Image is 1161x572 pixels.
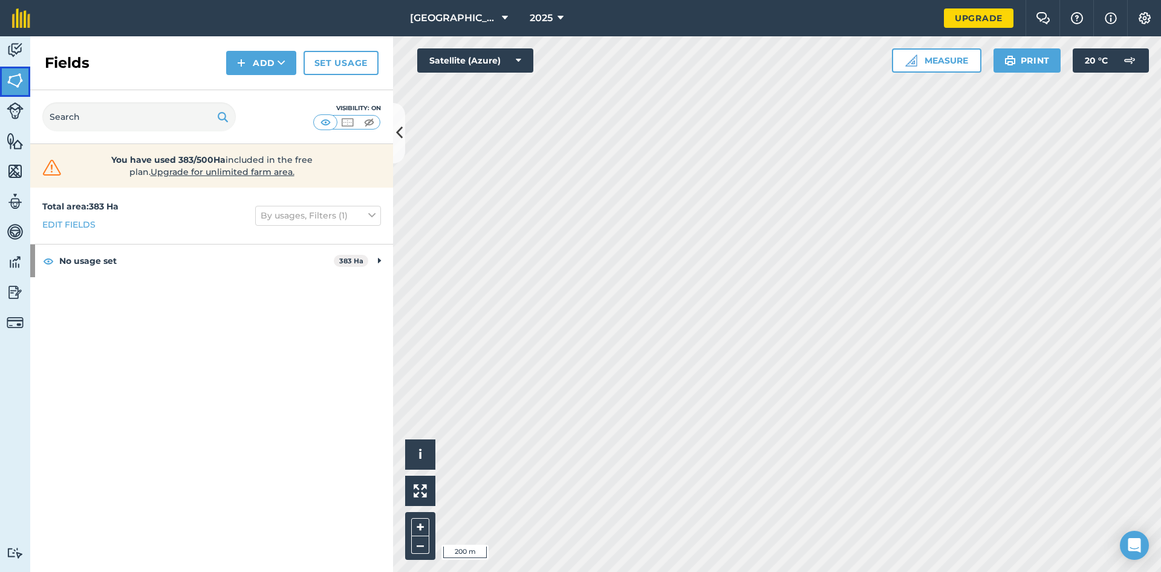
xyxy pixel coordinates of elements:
[217,110,229,124] img: svg+xml;base64,PHN2ZyB4bWxucz0iaHR0cDovL3d3dy53My5vcmcvMjAwMC9zdmciIHdpZHRoPSIxOSIgaGVpZ2h0PSIyNC...
[59,245,334,277] strong: No usage set
[1004,53,1016,68] img: svg+xml;base64,PHN2ZyB4bWxucz0iaHR0cDovL3d3dy53My5vcmcvMjAwMC9zdmciIHdpZHRoPSIxOSIgaGVpZ2h0PSIyNC...
[255,206,381,225] button: By usages, Filters (1)
[42,102,236,131] input: Search
[30,245,393,277] div: No usage set383 Ha
[944,8,1013,28] a: Upgrade
[7,162,24,180] img: svg+xml;base64,PHN2ZyB4bWxucz0iaHR0cDovL3d3dy53My5vcmcvMjAwMC9zdmciIHdpZHRoPSI1NiIgaGVpZ2h0PSI2MC...
[905,54,917,67] img: Ruler icon
[7,547,24,559] img: svg+xml;base64,PD94bWwgdmVyc2lvbj0iMS4wIiBlbmNvZGluZz0idXRmLTgiPz4KPCEtLSBHZW5lcmF0b3I6IEFkb2JlIE...
[418,447,422,462] span: i
[411,536,429,554] button: –
[40,154,383,178] a: You have used 383/500Haincluded in the free plan.Upgrade for unlimited farm area.
[313,104,381,113] div: Visibility: On
[1105,11,1117,25] img: svg+xml;base64,PHN2ZyB4bWxucz0iaHR0cDovL3d3dy53My5vcmcvMjAwMC9zdmciIHdpZHRoPSIxNyIgaGVpZ2h0PSIxNy...
[237,56,246,70] img: svg+xml;base64,PHN2ZyB4bWxucz0iaHR0cDovL3d3dy53My5vcmcvMjAwMC9zdmciIHdpZHRoPSIxNCIgaGVpZ2h0PSIyNC...
[339,257,363,265] strong: 383 Ha
[7,192,24,211] img: svg+xml;base64,PD94bWwgdmVyc2lvbj0iMS4wIiBlbmNvZGluZz0idXRmLTgiPz4KPCEtLSBHZW5lcmF0b3I6IEFkb2JlIE...
[417,48,533,73] button: Satellite (Azure)
[7,223,24,241] img: svg+xml;base64,PD94bWwgdmVyc2lvbj0iMS4wIiBlbmNvZGluZz0idXRmLTgiPz4KPCEtLSBHZW5lcmF0b3I6IEFkb2JlIE...
[43,254,54,268] img: svg+xml;base64,PHN2ZyB4bWxucz0iaHR0cDovL3d3dy53My5vcmcvMjAwMC9zdmciIHdpZHRoPSIxOCIgaGVpZ2h0PSIyNC...
[892,48,981,73] button: Measure
[7,102,24,119] img: svg+xml;base64,PD94bWwgdmVyc2lvbj0iMS4wIiBlbmNvZGluZz0idXRmLTgiPz4KPCEtLSBHZW5lcmF0b3I6IEFkb2JlIE...
[40,159,64,177] img: svg+xml;base64,PHN2ZyB4bWxucz0iaHR0cDovL3d3dy53My5vcmcvMjAwMC9zdmciIHdpZHRoPSIzMiIgaGVpZ2h0PSIzMC...
[410,11,497,25] span: [GEOGRAPHIC_DATA]
[530,11,553,25] span: 2025
[7,71,24,90] img: svg+xml;base64,PHN2ZyB4bWxucz0iaHR0cDovL3d3dy53My5vcmcvMjAwMC9zdmciIHdpZHRoPSI1NiIgaGVpZ2h0PSI2MC...
[111,154,226,165] strong: You have used 383/500Ha
[1070,12,1084,24] img: A question mark icon
[1073,48,1149,73] button: 20 °C
[7,314,24,331] img: svg+xml;base64,PD94bWwgdmVyc2lvbj0iMS4wIiBlbmNvZGluZz0idXRmLTgiPz4KPCEtLSBHZW5lcmF0b3I6IEFkb2JlIE...
[405,439,435,470] button: i
[994,48,1061,73] button: Print
[45,53,89,73] h2: Fields
[1120,531,1149,560] div: Open Intercom Messenger
[7,41,24,59] img: svg+xml;base64,PD94bWwgdmVyc2lvbj0iMS4wIiBlbmNvZGluZz0idXRmLTgiPz4KPCEtLSBHZW5lcmF0b3I6IEFkb2JlIE...
[12,8,30,28] img: fieldmargin Logo
[411,518,429,536] button: +
[7,253,24,271] img: svg+xml;base64,PD94bWwgdmVyc2lvbj0iMS4wIiBlbmNvZGluZz0idXRmLTgiPz4KPCEtLSBHZW5lcmF0b3I6IEFkb2JlIE...
[7,132,24,150] img: svg+xml;base64,PHN2ZyB4bWxucz0iaHR0cDovL3d3dy53My5vcmcvMjAwMC9zdmciIHdpZHRoPSI1NiIgaGVpZ2h0PSI2MC...
[83,154,340,178] span: included in the free plan .
[1036,12,1050,24] img: Two speech bubbles overlapping with the left bubble in the forefront
[1117,48,1142,73] img: svg+xml;base64,PD94bWwgdmVyc2lvbj0iMS4wIiBlbmNvZGluZz0idXRmLTgiPz4KPCEtLSBHZW5lcmF0b3I6IEFkb2JlIE...
[1085,48,1108,73] span: 20 ° C
[42,218,96,231] a: Edit fields
[304,51,379,75] a: Set usage
[340,116,355,128] img: svg+xml;base64,PHN2ZyB4bWxucz0iaHR0cDovL3d3dy53My5vcmcvMjAwMC9zdmciIHdpZHRoPSI1MCIgaGVpZ2h0PSI0MC...
[414,484,427,498] img: Four arrows, one pointing top left, one top right, one bottom right and the last bottom left
[1137,12,1152,24] img: A cog icon
[7,283,24,301] img: svg+xml;base64,PD94bWwgdmVyc2lvbj0iMS4wIiBlbmNvZGluZz0idXRmLTgiPz4KPCEtLSBHZW5lcmF0b3I6IEFkb2JlIE...
[318,116,333,128] img: svg+xml;base64,PHN2ZyB4bWxucz0iaHR0cDovL3d3dy53My5vcmcvMjAwMC9zdmciIHdpZHRoPSI1MCIgaGVpZ2h0PSI0MC...
[42,201,119,212] strong: Total area : 383 Ha
[362,116,377,128] img: svg+xml;base64,PHN2ZyB4bWxucz0iaHR0cDovL3d3dy53My5vcmcvMjAwMC9zdmciIHdpZHRoPSI1MCIgaGVpZ2h0PSI0MC...
[226,51,296,75] button: Add
[151,166,294,177] span: Upgrade for unlimited farm area.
